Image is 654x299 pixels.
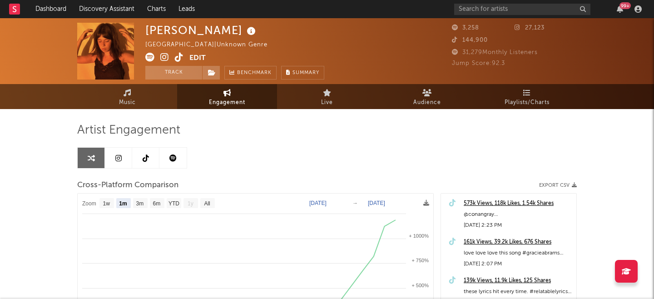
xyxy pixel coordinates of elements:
[619,2,631,9] div: 99 +
[189,53,206,64] button: Edit
[281,66,324,80] button: Summary
[292,70,319,75] span: Summary
[103,200,110,207] text: 1w
[539,183,577,188] button: Export CSV
[409,233,429,239] text: + 1000%
[153,200,161,207] text: 6m
[454,4,590,15] input: Search for artists
[188,200,193,207] text: 1y
[464,198,572,209] a: 573k Views, 118k Likes, 1.54k Shares
[452,37,488,43] span: 144,900
[452,60,505,66] span: Jump Score: 92.3
[411,283,429,288] text: + 500%
[168,200,179,207] text: YTD
[136,200,144,207] text: 3m
[464,275,572,286] a: 139k Views, 11.9k Likes, 125 Shares
[204,200,210,207] text: All
[464,286,572,297] div: these lyrics hit every time. #relatablelyrics #alwaysoutoftouch #lydiakenny #change #foryou
[145,66,202,80] button: Track
[452,25,479,31] span: 3,258
[145,23,258,38] div: [PERSON_NAME]
[352,200,358,206] text: →
[82,200,96,207] text: Zoom
[224,66,277,80] a: Benchmark
[237,68,272,79] span: Benchmark
[277,84,377,109] a: Live
[464,248,572,259] div: love love love this song #gracieabrams #itoldyouthings #cover #singer
[477,84,577,109] a: Playlists/Charts
[321,97,333,108] span: Live
[309,200,327,206] text: [DATE]
[515,25,545,31] span: 27,123
[368,200,385,206] text: [DATE]
[177,84,277,109] a: Engagement
[452,50,538,55] span: 31,279 Monthly Listeners
[119,200,127,207] text: 1m
[411,258,429,263] text: + 750%
[377,84,477,109] a: Audience
[119,97,136,108] span: Music
[464,220,572,231] div: [DATE] 2:23 PM
[77,84,177,109] a: Music
[77,180,178,191] span: Cross-Platform Comparison
[77,125,180,136] span: Artist Engagement
[505,97,550,108] span: Playlists/Charts
[464,259,572,269] div: [DATE] 2:07 PM
[413,97,441,108] span: Audience
[464,237,572,248] a: 161k Views, 39.2k Likes, 676 Shares
[209,97,245,108] span: Engagement
[464,209,572,220] div: @conangray #thecutthatalwaysbleedsconangray #cover #conangray #cover #lydiakenny
[145,40,278,50] div: [GEOGRAPHIC_DATA] | Unknown Genre
[617,5,623,13] button: 99+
